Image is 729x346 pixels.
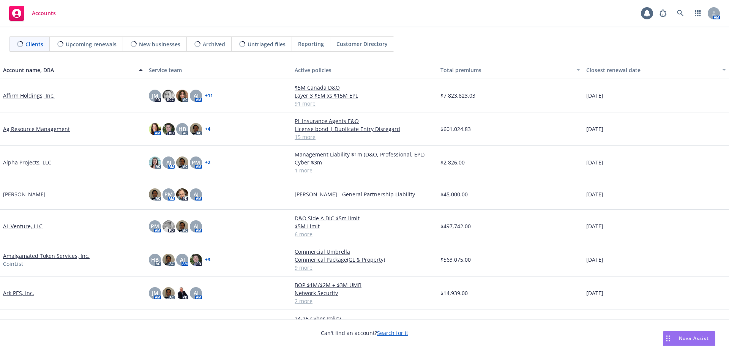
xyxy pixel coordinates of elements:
[180,256,185,264] span: AJ
[192,158,200,166] span: PM
[295,214,434,222] a: D&O Side A DIC $5m limit
[139,40,180,48] span: New businesses
[295,100,434,107] a: 91 more
[586,92,603,100] span: [DATE]
[440,256,471,264] span: $563,075.00
[377,329,408,337] a: Search for it
[3,222,43,230] a: AL Venture, LLC
[440,125,471,133] span: $601,024.83
[163,287,175,299] img: photo
[3,190,46,198] a: [PERSON_NAME]
[3,289,34,297] a: Ark PES, Inc.
[3,125,70,133] a: Ag Resource Management
[336,40,388,48] span: Customer Directory
[295,150,434,158] a: Management Liability $1m (D&O, Professional, EPL)
[194,222,199,230] span: AJ
[663,331,715,346] button: Nova Assist
[586,158,603,166] span: [DATE]
[3,260,23,268] span: CoinList
[205,258,210,262] a: + 3
[146,61,292,79] button: Service team
[295,264,434,272] a: 9 more
[655,6,671,21] a: Report a Bug
[152,289,158,297] span: JM
[149,123,161,135] img: photo
[440,190,468,198] span: $45,000.00
[295,84,434,92] a: $5M Canada D&O
[152,92,158,100] span: JM
[295,281,434,289] a: BOP $1M/$2M + $3M UMB
[586,222,603,230] span: [DATE]
[164,190,173,198] span: PM
[440,222,471,230] span: $497,742.00
[295,222,434,230] a: $5M Limit
[176,220,188,232] img: photo
[6,3,59,24] a: Accounts
[248,40,286,48] span: Untriaged files
[190,123,202,135] img: photo
[586,66,718,74] div: Closest renewal date
[437,61,583,79] button: Total premiums
[586,190,603,198] span: [DATE]
[194,289,199,297] span: AJ
[149,156,161,169] img: photo
[586,256,603,264] span: [DATE]
[295,297,434,305] a: 2 more
[3,158,51,166] a: Alpha Projects, LLC
[321,329,408,337] span: Can't find an account?
[32,10,56,16] span: Accounts
[295,92,434,100] a: Layer 3 $5M xs $15M EPL
[3,66,134,74] div: Account name, DBA
[25,40,43,48] span: Clients
[149,188,161,201] img: photo
[586,289,603,297] span: [DATE]
[176,156,188,169] img: photo
[295,230,434,238] a: 6 more
[205,160,210,165] a: + 2
[3,252,90,260] a: Amalgamated Token Services, Inc.
[679,335,709,341] span: Nova Assist
[66,40,117,48] span: Upcoming renewals
[690,6,705,21] a: Switch app
[151,256,159,264] span: HB
[295,158,434,166] a: Cyber $3m
[583,61,729,79] button: Closest renewal date
[163,220,175,232] img: photo
[205,127,210,131] a: + 4
[194,92,199,100] span: AJ
[190,254,202,266] img: photo
[440,66,572,74] div: Total premiums
[298,40,324,48] span: Reporting
[295,190,434,198] a: [PERSON_NAME] - General Partnership Liability
[205,93,213,98] a: + 11
[163,123,175,135] img: photo
[166,158,171,166] span: AJ
[3,92,55,100] a: Affirm Holdings, Inc.
[586,125,603,133] span: [DATE]
[295,125,434,133] a: License bond | Duplicate Entry Disregard
[203,40,225,48] span: Archived
[194,190,199,198] span: AJ
[295,256,434,264] a: Commerical Package(GL & Property)
[295,248,434,256] a: Commercial Umbrella
[292,61,437,79] button: Active policies
[673,6,688,21] a: Search
[440,289,468,297] span: $14,939.00
[149,66,289,74] div: Service team
[295,314,434,322] a: 24-25 Cyber Policy
[151,222,159,230] span: PM
[163,254,175,266] img: photo
[176,188,188,201] img: photo
[295,66,434,74] div: Active policies
[295,117,434,125] a: PL Insurance Agents E&O
[295,289,434,297] a: Network Security
[440,92,475,100] span: $7,823,823.03
[176,287,188,299] img: photo
[178,125,186,133] span: HB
